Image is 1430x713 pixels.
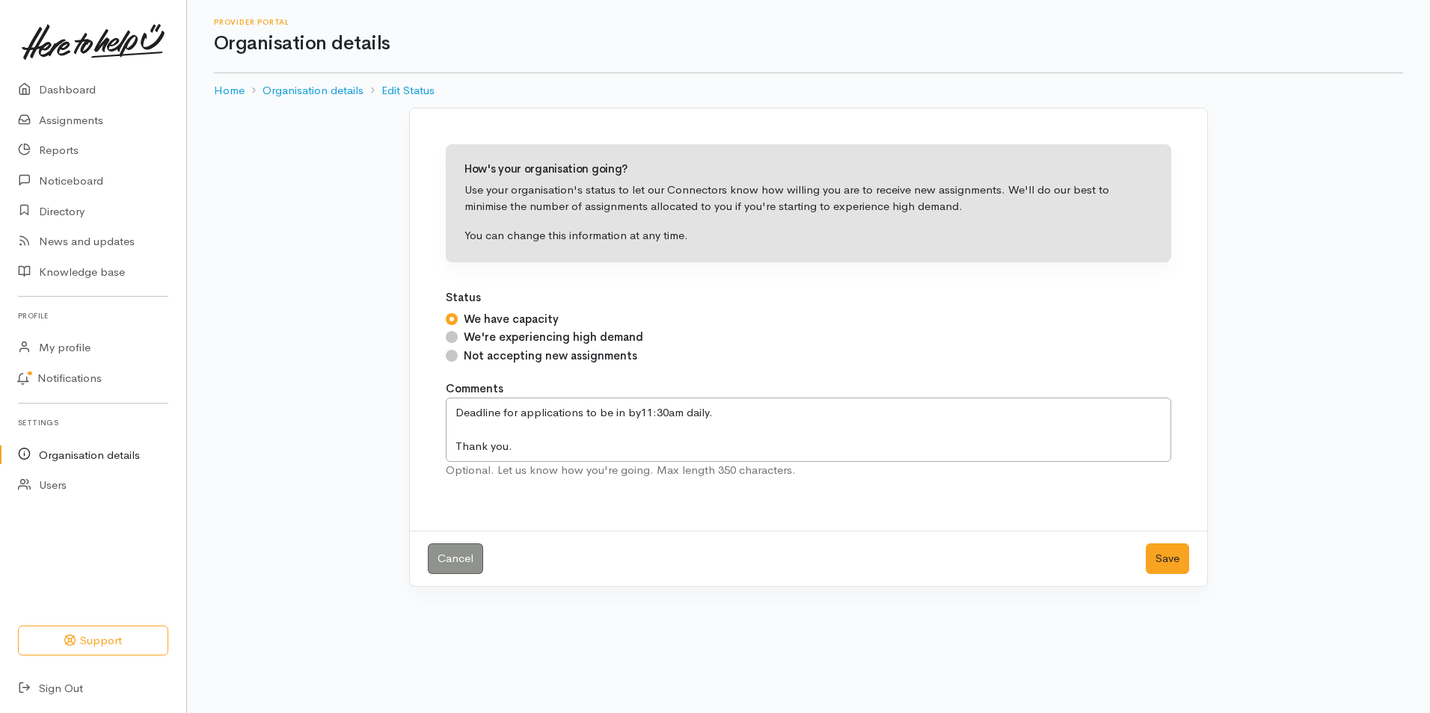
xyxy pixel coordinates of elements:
[446,380,503,398] label: Comments
[464,227,1153,244] p: You can change this information at any time.
[464,311,559,328] label: We have capacity
[214,33,1403,55] h1: Organisation details
[214,18,1403,26] h6: Provider Portal
[18,626,168,656] button: Support
[18,413,168,433] h6: Settings
[446,398,1171,462] textarea: Deadline for applications to be in by11:30am daily. Thank you.
[464,163,1153,176] h4: How's your organisation going?
[214,82,245,99] a: Home
[446,289,481,306] label: Status
[446,462,1171,479] div: Optional. Let us know how you're going. Max length 350 characters.
[214,73,1403,108] nav: breadcrumb
[464,182,1153,215] p: Use your organisation's status to let our Connectors know how willing you are to receive new assi...
[464,329,643,346] label: We're experiencing high demand
[428,543,483,574] a: Cancel
[263,82,363,99] a: Organisation details
[464,348,637,365] label: Not accepting new assignments
[18,306,168,326] h6: Profile
[1146,543,1189,574] button: Save
[381,82,435,99] a: Edit Status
